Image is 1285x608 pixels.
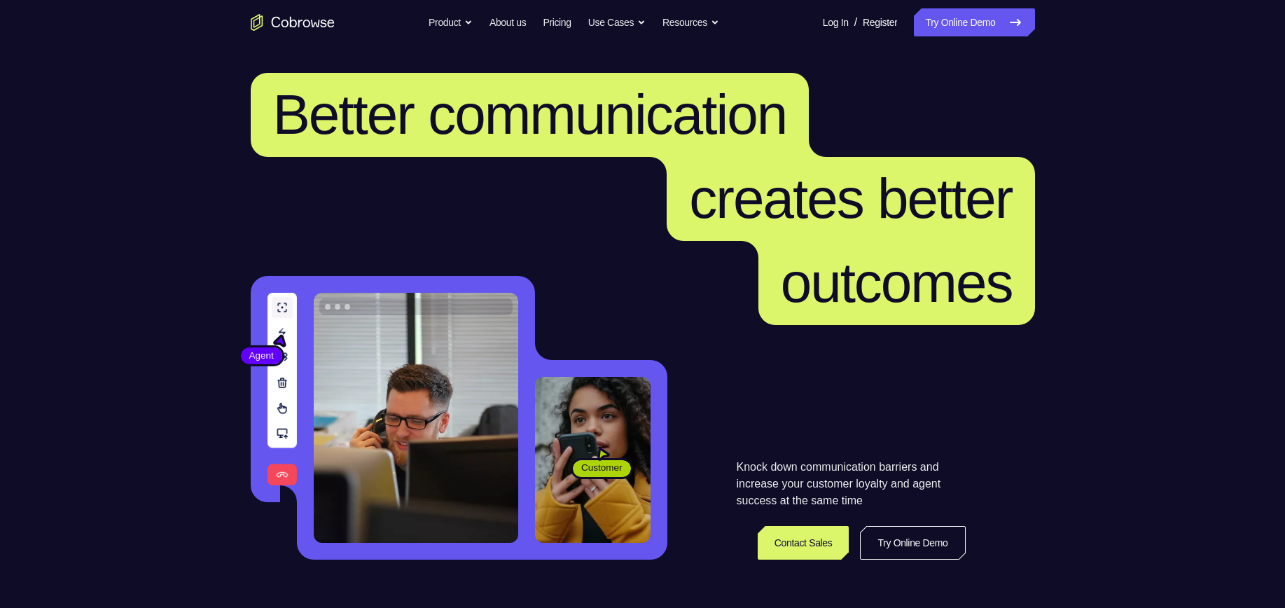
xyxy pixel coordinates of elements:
[758,526,849,560] a: Contact Sales
[543,8,571,36] a: Pricing
[914,8,1034,36] a: Try Online Demo
[251,14,335,31] a: Go to the home page
[489,8,526,36] a: About us
[268,293,297,485] img: A series of tools used in co-browsing sessions
[689,167,1012,230] span: creates better
[781,251,1013,314] span: outcomes
[314,293,518,543] img: A customer support agent talking on the phone
[863,8,897,36] a: Register
[535,377,651,543] img: A customer holding their phone
[860,526,965,560] a: Try Online Demo
[662,8,719,36] button: Resources
[854,14,857,31] span: /
[588,8,646,36] button: Use Cases
[823,8,849,36] a: Log In
[273,83,787,146] span: Better communication
[429,8,473,36] button: Product
[241,349,282,363] span: Agent
[573,461,631,475] span: Customer
[737,459,966,509] p: Knock down communication barriers and increase your customer loyalty and agent success at the sam...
